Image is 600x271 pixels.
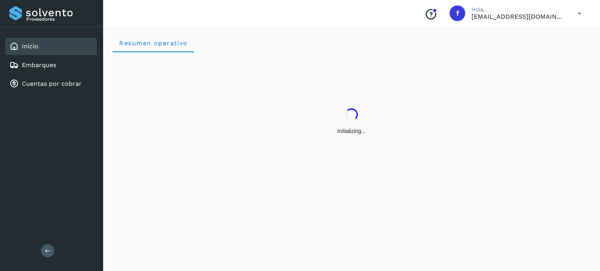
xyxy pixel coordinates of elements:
[5,38,97,55] div: Inicio
[471,13,565,20] p: fyc3@mexamerik.com
[5,75,97,92] div: Cuentas por cobrar
[22,43,38,50] a: Inicio
[471,6,565,13] p: Hola,
[22,61,56,69] a: Embarques
[119,39,188,47] span: Resumen operativo
[22,80,82,87] a: Cuentas por cobrar
[26,16,94,22] p: Proveedores
[5,57,97,74] div: Embarques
